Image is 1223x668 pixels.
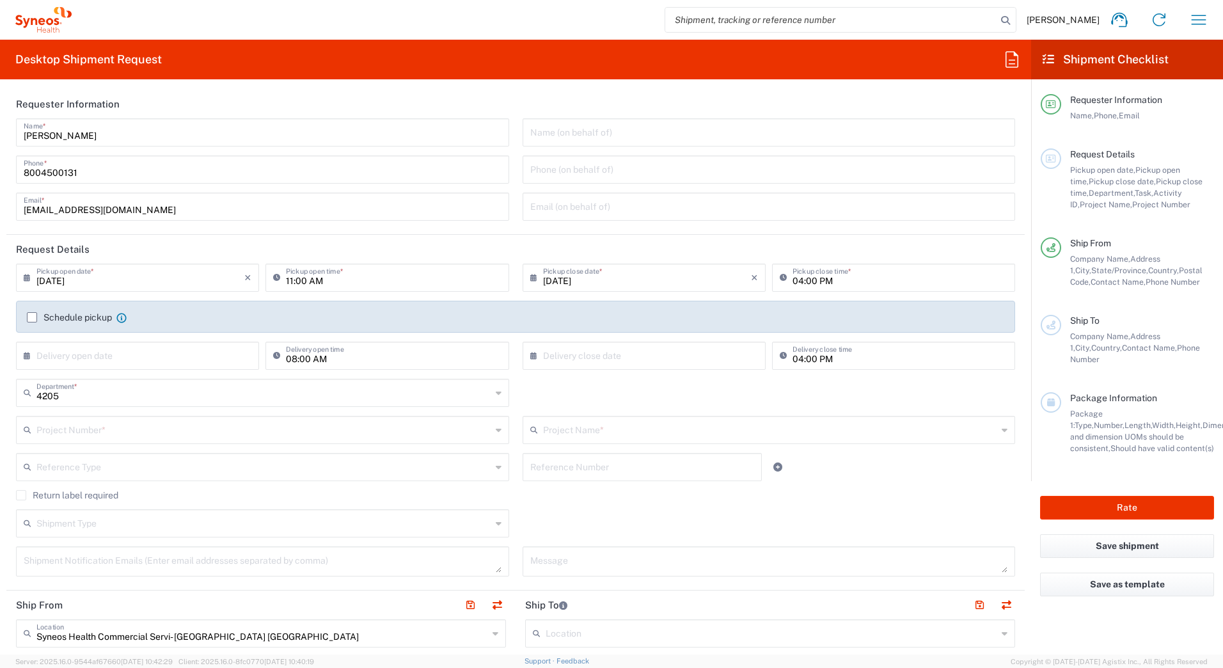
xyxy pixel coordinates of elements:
label: Schedule pickup [27,312,112,322]
a: Support [525,657,556,665]
span: Project Number [1132,200,1190,209]
span: [DATE] 10:42:29 [121,658,173,665]
span: Task, [1135,188,1153,198]
label: Return label required [16,490,118,500]
span: Height, [1176,420,1203,430]
span: Number, [1094,420,1124,430]
span: Pickup close date, [1089,177,1156,186]
span: [PERSON_NAME] [1027,14,1100,26]
button: Rate [1040,496,1214,520]
span: City, [1075,266,1091,275]
span: Package 1: [1070,409,1103,430]
span: Country, [1148,266,1179,275]
span: Requester Information [1070,95,1162,105]
span: Ship From [1070,238,1111,248]
span: Name, [1070,111,1094,120]
span: Width, [1152,420,1176,430]
span: Client: 2025.16.0-8fc0770 [178,658,314,665]
span: Pickup open date, [1070,165,1135,175]
span: Contact Name, [1091,277,1146,287]
h2: Request Details [16,243,90,256]
span: Company Name, [1070,331,1130,341]
h2: Desktop Shipment Request [15,52,162,67]
span: Length, [1124,420,1152,430]
span: Company Name, [1070,254,1130,264]
button: Save shipment [1040,534,1214,558]
span: Department, [1089,188,1135,198]
i: × [751,267,758,288]
span: Phone Number [1146,277,1200,287]
span: Country, [1091,343,1122,353]
span: Contact Name, [1122,343,1177,353]
span: Copyright © [DATE]-[DATE] Agistix Inc., All Rights Reserved [1011,656,1208,667]
span: Type, [1075,420,1094,430]
span: City, [1075,343,1091,353]
a: Add Reference [769,458,787,476]
span: Should have valid content(s) [1110,443,1214,453]
span: Ship To [1070,315,1100,326]
a: Feedback [556,657,589,665]
button: Save as template [1040,573,1214,596]
h2: Ship From [16,599,63,612]
h2: Requester Information [16,98,120,111]
h2: Shipment Checklist [1043,52,1169,67]
h2: Ship To [525,599,567,612]
span: Request Details [1070,149,1135,159]
span: Phone, [1094,111,1119,120]
span: Project Name, [1080,200,1132,209]
span: State/Province, [1091,266,1148,275]
span: [DATE] 10:40:19 [264,658,314,665]
span: Email [1119,111,1140,120]
span: Package Information [1070,393,1157,403]
span: Server: 2025.16.0-9544af67660 [15,658,173,665]
i: × [244,267,251,288]
input: Shipment, tracking or reference number [665,8,997,32]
